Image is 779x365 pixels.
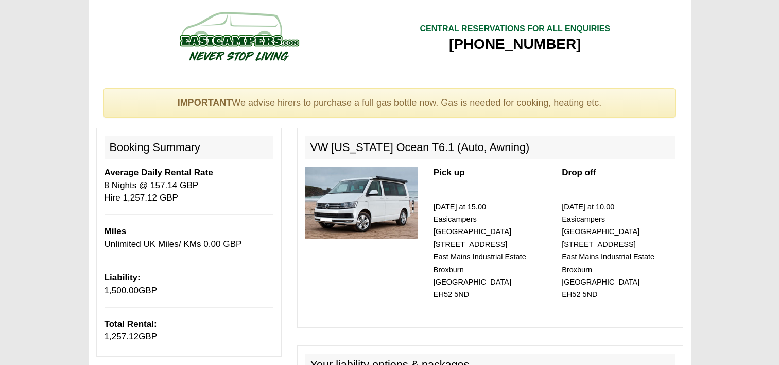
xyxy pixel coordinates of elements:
b: Average Daily Rental Rate [105,168,213,177]
img: campers-checkout-logo.png [141,8,337,64]
img: 315.jpg [305,167,418,239]
b: Miles [105,226,127,236]
span: 1,500.00 [105,286,139,295]
h2: Booking Summary [105,136,273,159]
h2: VW [US_STATE] Ocean T6.1 (Auto, Awning) [305,136,675,159]
b: Liability: [105,273,141,283]
div: We advise hirers to purchase a full gas bottle now. Gas is needed for cooking, heating etc. [103,88,676,118]
span: 1,257.12 [105,331,139,341]
div: CENTRAL RESERVATIONS FOR ALL ENQUIRIES [420,23,610,35]
small: [DATE] at 10.00 Easicampers [GEOGRAPHIC_DATA] [STREET_ADDRESS] East Mains Industrial Estate Broxb... [562,203,654,299]
b: Total Rental: [105,319,157,329]
b: Pick up [434,168,465,177]
p: 8 Nights @ 157.14 GBP Hire 1,257.12 GBP [105,167,273,204]
p: Unlimited UK Miles/ KMs 0.00 GBP [105,225,273,251]
strong: IMPORTANT [178,97,232,108]
p: GBP [105,272,273,297]
div: [PHONE_NUMBER] [420,35,610,54]
small: [DATE] at 15.00 Easicampers [GEOGRAPHIC_DATA] [STREET_ADDRESS] East Mains Industrial Estate Broxb... [434,203,526,299]
p: GBP [105,318,273,343]
b: Drop off [562,168,596,177]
